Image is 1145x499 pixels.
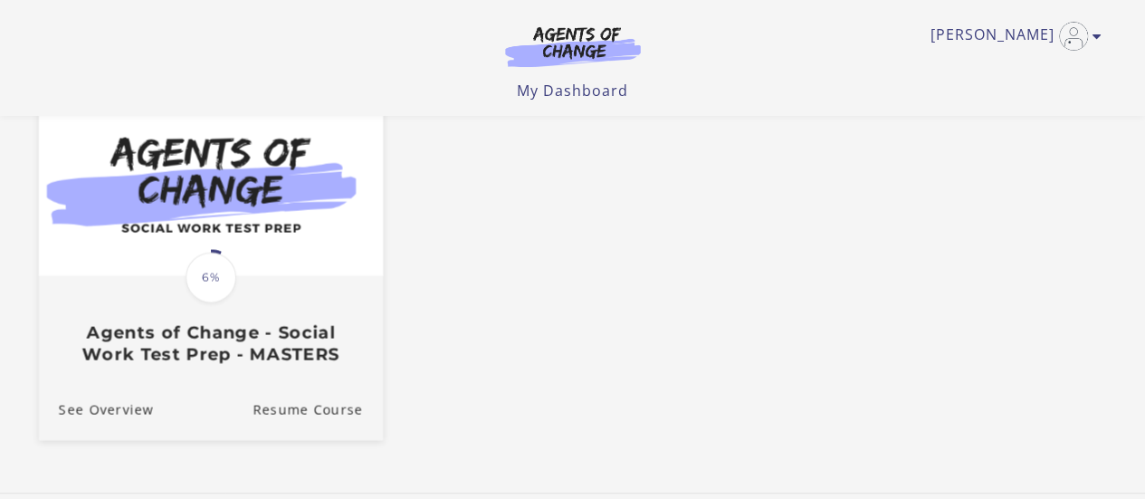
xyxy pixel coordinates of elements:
a: Agents of Change - Social Work Test Prep - MASTERS: See Overview [38,379,153,440]
img: Agents of Change Logo [486,25,660,67]
a: Agents of Change - Social Work Test Prep - MASTERS: Resume Course [253,379,383,440]
h3: Agents of Change - Social Work Test Prep - MASTERS [58,322,362,364]
span: 6% [186,252,236,302]
a: My Dashboard [517,81,628,101]
a: Toggle menu [930,22,1093,51]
